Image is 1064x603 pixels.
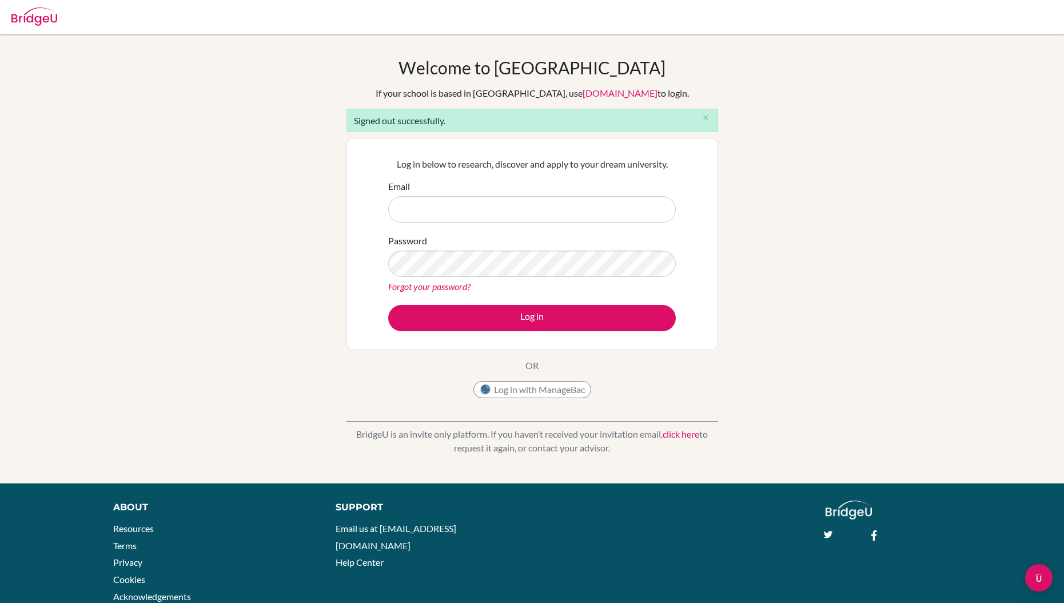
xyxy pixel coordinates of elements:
a: Terms [113,540,137,551]
label: Password [388,234,427,248]
div: Support [336,501,519,514]
a: Privacy [113,557,142,568]
p: Log in below to research, discover and apply to your dream university. [388,157,676,171]
a: Email us at [EMAIL_ADDRESS][DOMAIN_NAME] [336,523,456,551]
a: click here [663,429,699,439]
label: Email [388,180,410,193]
img: logo_white@2x-f4f0deed5e89b7ecb1c2cc34c3e3d731f90f0f143d5ea2071677605dd97b5244.png [826,501,872,519]
p: OR [525,359,539,372]
button: Close [695,109,718,126]
a: Help Center [336,557,384,568]
a: Acknowledgements [113,591,191,602]
h1: Welcome to [GEOGRAPHIC_DATA] [398,57,666,78]
a: Resources [113,523,154,534]
a: Forgot your password? [388,281,471,292]
i: close [702,113,710,122]
button: Log in [388,305,676,331]
img: Bridge-U [11,7,57,26]
button: Log in with ManageBac [473,381,591,398]
a: [DOMAIN_NAME] [583,88,657,98]
div: Signed out successfully. [346,109,718,132]
a: Cookies [113,574,145,585]
div: Open Intercom Messenger [1025,564,1053,592]
p: BridgeU is an invite only platform. If you haven’t received your invitation email, to request it ... [346,427,718,455]
div: If your school is based in [GEOGRAPHIC_DATA], use to login. [376,86,689,100]
div: About [113,501,310,514]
